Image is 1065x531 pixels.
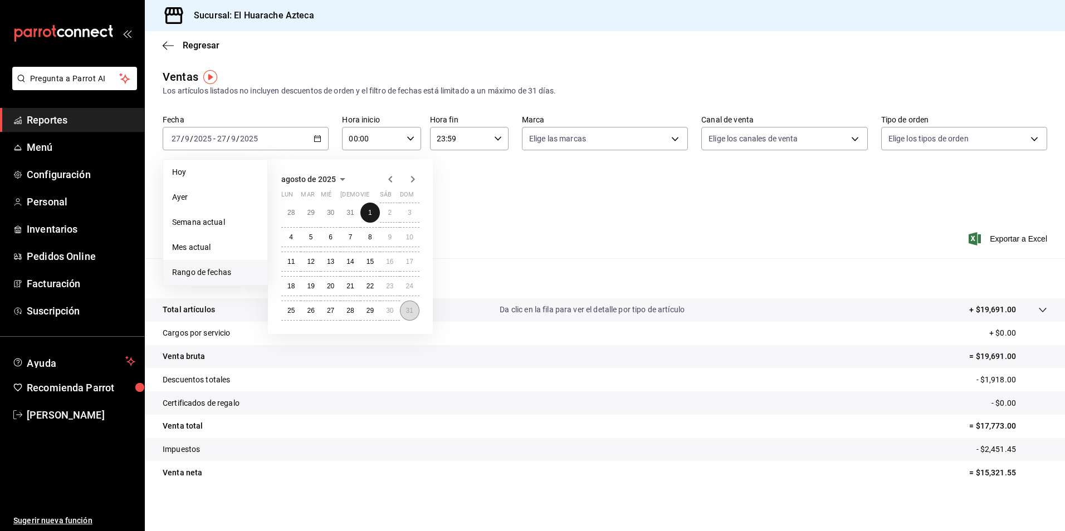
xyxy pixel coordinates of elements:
abbr: 31 de julio de 2025 [346,209,354,217]
span: / [181,134,184,143]
span: Pedidos Online [27,249,135,264]
span: Ayuda [27,355,121,368]
button: 1 de agosto de 2025 [360,203,380,223]
button: 29 de agosto de 2025 [360,301,380,321]
span: / [190,134,193,143]
abbr: 22 de agosto de 2025 [367,282,374,290]
button: 21 de agosto de 2025 [340,276,360,296]
p: = $15,321.55 [969,467,1047,479]
p: + $0.00 [989,327,1047,339]
button: 13 de agosto de 2025 [321,252,340,272]
abbr: 28 de agosto de 2025 [346,307,354,314]
input: -- [171,134,181,143]
img: Tooltip marker [203,70,217,84]
abbr: 13 de agosto de 2025 [327,258,334,265]
span: Elige los tipos de orden [888,133,969,144]
button: 19 de agosto de 2025 [301,276,320,296]
abbr: 30 de agosto de 2025 [386,307,393,314]
span: Elige las marcas [529,133,586,144]
button: Exportar a Excel [971,232,1047,245]
p: Impuestos [163,444,200,455]
span: Pregunta a Parrot AI [30,73,120,85]
abbr: 20 de agosto de 2025 [327,282,334,290]
p: - $2,451.45 [976,444,1047,455]
p: Venta total [163,420,203,432]
abbr: 3 de agosto de 2025 [408,209,412,217]
button: 27 de agosto de 2025 [321,301,340,321]
abbr: 8 de agosto de 2025 [368,233,372,241]
abbr: 14 de agosto de 2025 [346,258,354,265]
p: Certificados de regalo [163,397,240,409]
abbr: miércoles [321,191,331,203]
span: Elige los canales de venta [709,133,798,144]
button: 11 de agosto de 2025 [281,252,301,272]
abbr: viernes [360,191,369,203]
input: ---- [193,134,212,143]
span: Regresar [183,40,219,51]
abbr: domingo [400,191,414,203]
abbr: 11 de agosto de 2025 [287,258,295,265]
abbr: 1 de agosto de 2025 [368,209,372,217]
abbr: 10 de agosto de 2025 [406,233,413,241]
span: Semana actual [172,217,258,228]
p: + $19,691.00 [969,304,1016,316]
button: 23 de agosto de 2025 [380,276,399,296]
span: Rango de fechas [172,267,258,278]
button: 14 de agosto de 2025 [340,252,360,272]
span: [PERSON_NAME] [27,407,135,422]
button: 17 de agosto de 2025 [400,252,419,272]
button: 15 de agosto de 2025 [360,252,380,272]
abbr: 27 de agosto de 2025 [327,307,334,314]
abbr: 9 de agosto de 2025 [388,233,392,241]
abbr: 30 de julio de 2025 [327,209,334,217]
button: 31 de julio de 2025 [340,203,360,223]
button: 3 de agosto de 2025 [400,203,419,223]
button: Regresar [163,40,219,51]
span: Recomienda Parrot [27,380,135,395]
span: / [236,134,240,143]
span: / [227,134,230,143]
button: 30 de julio de 2025 [321,203,340,223]
button: 31 de agosto de 2025 [400,301,419,321]
input: ---- [240,134,258,143]
abbr: 21 de agosto de 2025 [346,282,354,290]
input: -- [217,134,227,143]
button: 4 de agosto de 2025 [281,227,301,247]
button: 8 de agosto de 2025 [360,227,380,247]
abbr: jueves [340,191,406,203]
button: 26 de agosto de 2025 [301,301,320,321]
span: Menú [27,140,135,155]
span: Configuración [27,167,135,182]
abbr: martes [301,191,314,203]
span: Facturación [27,276,135,291]
span: Ayer [172,191,258,203]
span: Suscripción [27,303,135,318]
p: Total artículos [163,304,215,316]
button: 20 de agosto de 2025 [321,276,340,296]
abbr: 28 de julio de 2025 [287,209,295,217]
abbr: 2 de agosto de 2025 [388,209,392,217]
abbr: sábado [380,191,392,203]
p: = $19,691.00 [969,351,1047,362]
button: 7 de agosto de 2025 [340,227,360,247]
span: Mes actual [172,242,258,253]
abbr: 5 de agosto de 2025 [309,233,313,241]
p: Venta neta [163,467,202,479]
abbr: 17 de agosto de 2025 [406,258,413,265]
p: Venta bruta [163,351,205,362]
button: 2 de agosto de 2025 [380,203,399,223]
button: 9 de agosto de 2025 [380,227,399,247]
abbr: 29 de julio de 2025 [307,209,314,217]
abbr: 29 de agosto de 2025 [367,307,374,314]
label: Hora fin [430,116,509,124]
button: 25 de agosto de 2025 [281,301,301,321]
label: Hora inicio [342,116,421,124]
button: 28 de agosto de 2025 [340,301,360,321]
div: Ventas [163,68,198,85]
abbr: lunes [281,191,293,203]
abbr: 4 de agosto de 2025 [289,233,293,241]
button: 6 de agosto de 2025 [321,227,340,247]
abbr: 12 de agosto de 2025 [307,258,314,265]
p: Resumen [163,272,1047,285]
